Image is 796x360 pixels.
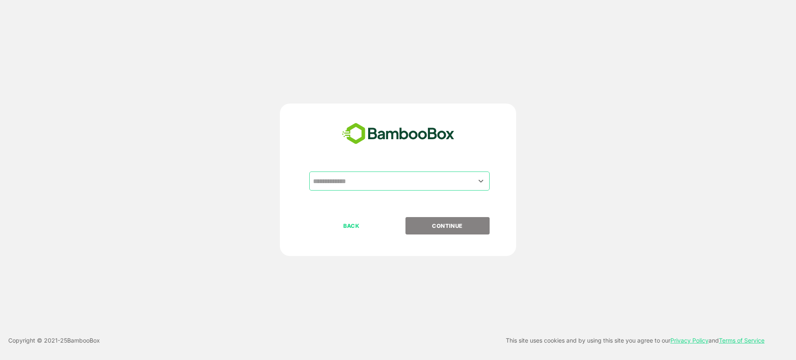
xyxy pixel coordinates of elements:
p: BACK [310,221,393,230]
a: Terms of Service [719,337,764,344]
button: Open [476,175,487,186]
p: Copyright © 2021- 25 BambooBox [8,336,100,346]
p: CONTINUE [406,221,489,230]
p: This site uses cookies and by using this site you agree to our and [506,336,764,346]
img: bamboobox [337,120,459,147]
a: Privacy Policy [670,337,709,344]
button: CONTINUE [405,217,490,234]
button: BACK [309,217,393,234]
